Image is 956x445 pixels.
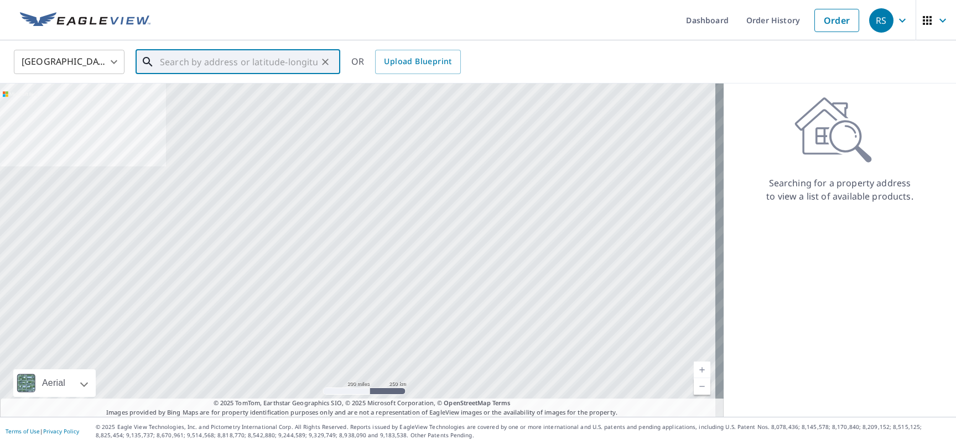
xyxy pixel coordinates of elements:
a: Privacy Policy [43,427,79,435]
input: Search by address or latitude-longitude [160,46,318,77]
p: Searching for a property address to view a list of available products. [766,176,914,203]
button: Clear [318,54,333,70]
a: Order [814,9,859,32]
span: © 2025 TomTom, Earthstar Geographics SIO, © 2025 Microsoft Corporation, © [214,399,511,408]
p: © 2025 Eagle View Technologies, Inc. and Pictometry International Corp. All Rights Reserved. Repo... [96,423,950,439]
a: OpenStreetMap [444,399,490,407]
a: Current Level 5, Zoom In [694,362,710,378]
div: OR [351,50,461,74]
div: Aerial [13,369,96,397]
span: Upload Blueprint [384,55,451,69]
div: [GEOGRAPHIC_DATA] [14,46,124,77]
a: Terms [492,399,511,407]
div: RS [869,8,893,33]
a: Current Level 5, Zoom Out [694,378,710,395]
a: Upload Blueprint [375,50,460,74]
p: | [6,428,79,434]
img: EV Logo [20,12,150,29]
a: Terms of Use [6,427,40,435]
div: Aerial [39,369,69,397]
